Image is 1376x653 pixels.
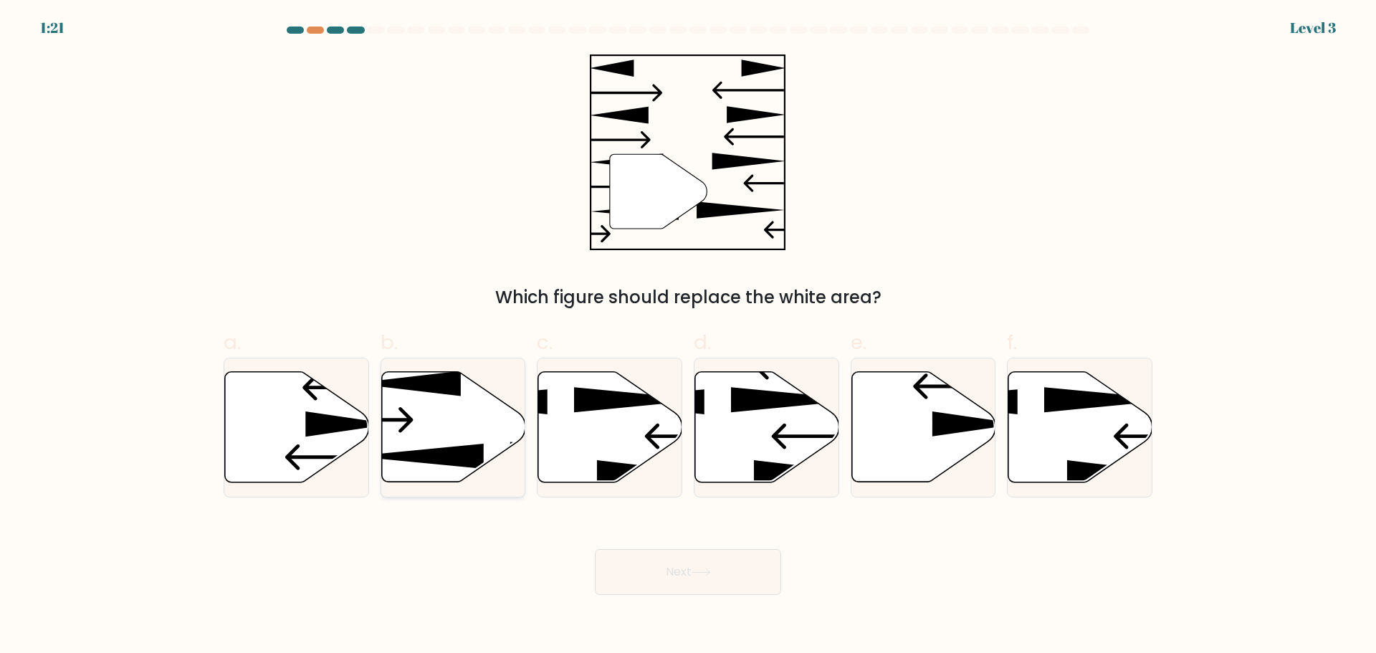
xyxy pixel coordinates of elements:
[1290,17,1336,39] div: Level 3
[851,328,866,356] span: e.
[537,328,553,356] span: c.
[595,549,781,595] button: Next
[694,328,711,356] span: d.
[40,17,64,39] div: 1:21
[381,328,398,356] span: b.
[610,154,707,229] g: "
[224,328,241,356] span: a.
[1007,328,1017,356] span: f.
[232,285,1144,310] div: Which figure should replace the white area?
